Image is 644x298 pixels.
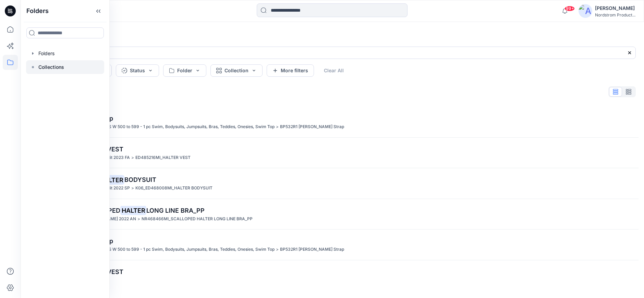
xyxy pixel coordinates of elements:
img: avatar [579,4,592,18]
div: Nordstrom Product... [595,12,635,17]
p: NR468466MI_SCALLOPED HALTER LONG LINE BRA_PP [142,215,253,223]
span: LONG LINE BRA_PP [146,207,205,214]
p: > [131,185,134,192]
span: BODYSUIT [124,176,156,183]
a: ED485216MI_HALTERVESTWMNs_Open_Edit>WMNs Open Edit 2023 FA>ED485216MI_HALTER VEST [25,140,640,165]
button: Collection [210,64,263,77]
p: ED485216MI_HALTER VEST [135,154,191,161]
p: BP532R1 KN Halter Strap [280,123,344,131]
button: Status [116,64,159,77]
button: More filters [267,64,314,77]
p: Collections [38,63,64,71]
span: VEST [107,146,123,153]
h4: Search [23,27,641,47]
span: VEST [107,268,123,275]
p: > [131,154,134,161]
span: 99+ [564,6,575,11]
a: K06_ED468008MI_HALTERBODYSUITWMNs_Open_Edit>WMNs Open Edit 2022 SP>K06_ED468008MI_HALTER BODYSUIT [25,171,640,196]
a: BP532R1 KNHalterStrapBlock Library - WOMENS>BLOCKS W 500 to 599 - 1 pc Swim, Bodysuits, Jumpsuits... [25,110,640,135]
a: BP532R1 KNHalterStrapBlock Library - WOMENS>BLOCKS W 500 to 599 - 1 pc Swim, Bodysuits, Jumpsuits... [25,232,640,257]
p: BP532R1 KN Halter Strap [280,246,344,253]
a: ED485216MI_HALTERVESTWMNs_Open_Edit>WMNs Open Edit 2023 FA>ED485216MI_HALTER VEST [25,263,640,288]
div: [PERSON_NAME] [595,4,635,12]
mark: HALTER [120,206,146,215]
p: BLOCKS W 500 to 599 - 1 pc Swim, Bodysuits, Jumpsuits, Bras, Teddies, Onesies, Swim Top [95,123,275,131]
p: BLOCKS W 500 to 599 - 1 pc Swim, Bodysuits, Jumpsuits, Bras, Teddies, Onesies, Swim Top [95,246,275,253]
button: Folder [163,64,206,77]
mark: HALTER [98,175,124,185]
p: > [276,246,279,253]
a: NR468466MI_SCALLOPEDHALTERLONG LINE BRA_PPWMNs_Zella>WMNs [PERSON_NAME] 2022 AN>NR468466MI_SCALLO... [25,202,640,227]
p: K06_ED468008MI_HALTER BODYSUIT [135,185,212,192]
p: > [276,123,279,131]
p: > [137,215,140,223]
